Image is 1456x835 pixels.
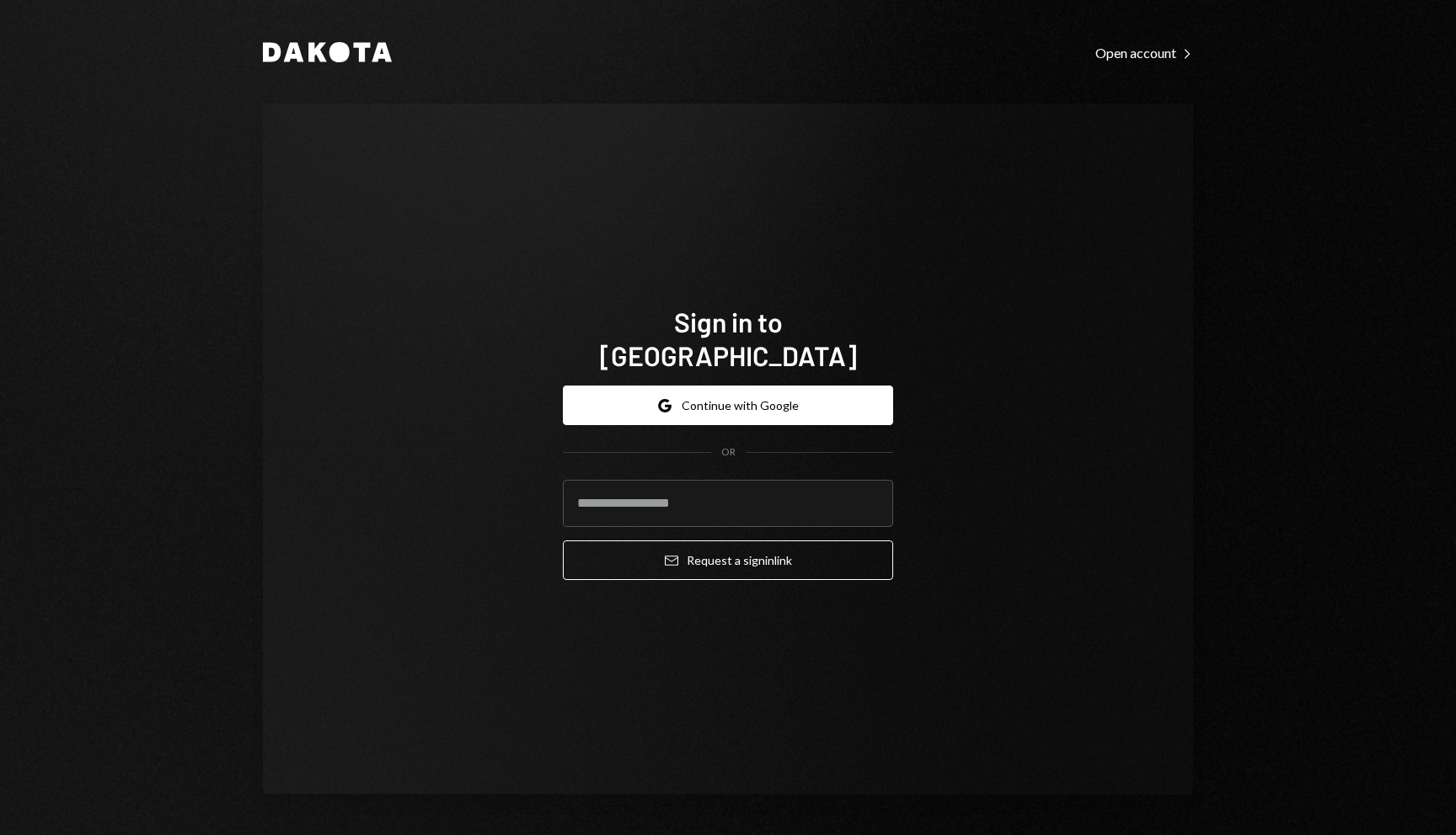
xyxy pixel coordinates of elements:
[721,445,736,460] div: OR
[1095,45,1193,61] div: Open account
[563,305,893,372] h1: Sign in to [GEOGRAPHIC_DATA]
[563,386,893,425] button: Continue with Google
[563,540,893,580] button: Request a signinlink
[1095,43,1193,61] a: Open account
